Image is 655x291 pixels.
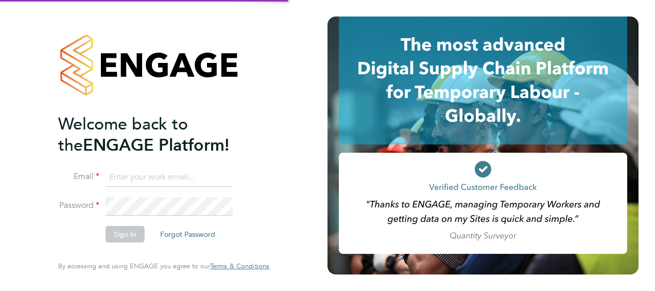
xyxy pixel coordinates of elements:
span: By accessing and using ENGAGE you agree to our [58,262,269,270]
button: Forgot Password [152,226,223,242]
h2: ENGAGE Platform! [58,114,259,156]
span: Welcome back to the [58,114,188,155]
a: Terms & Conditions [210,262,269,270]
input: Enter your work email... [106,168,233,187]
button: Sign In [106,226,145,242]
label: Email [58,171,99,182]
label: Password [58,200,99,211]
span: Terms & Conditions [210,262,269,270]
